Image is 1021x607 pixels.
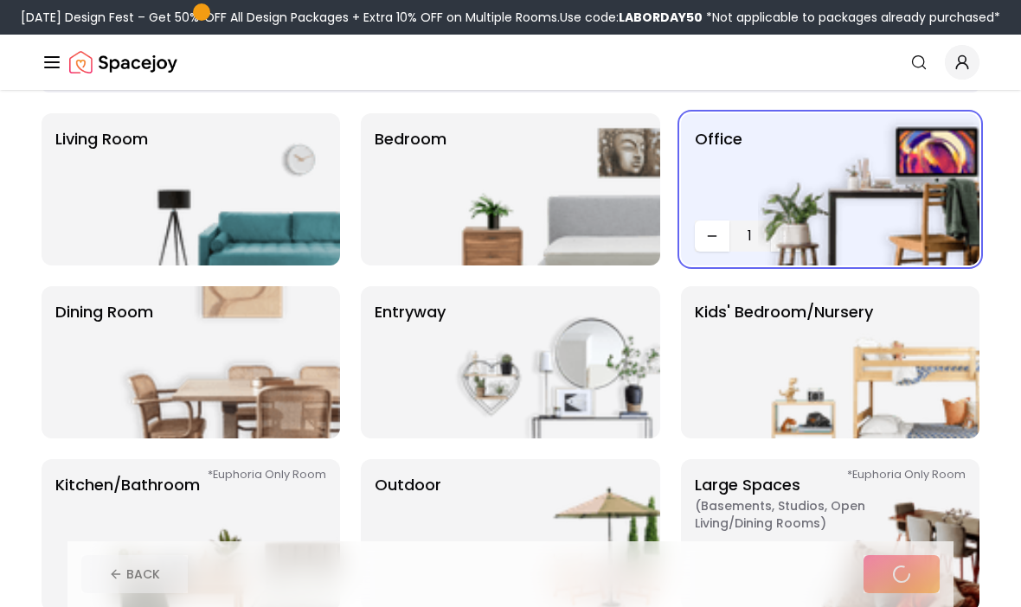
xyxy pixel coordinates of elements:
img: Spacejoy Logo [69,45,177,80]
p: entryway [375,300,446,425]
p: Outdoor [375,473,441,597]
p: Bedroom [375,127,446,252]
img: Living Room [119,113,340,265]
span: Use code: [560,9,703,26]
p: Dining Room [55,300,153,425]
p: Kids' Bedroom/Nursery [695,300,873,425]
img: Office [758,113,979,265]
span: 1 [736,226,764,246]
nav: Global [42,35,979,90]
p: Kitchen/Bathroom [55,473,200,597]
img: entryway [439,286,660,438]
img: Dining Room [119,286,340,438]
span: ( Basements, Studios, Open living/dining rooms ) [695,497,911,532]
span: *Not applicable to packages already purchased* [703,9,1000,26]
p: Living Room [55,127,148,252]
p: Large Spaces [695,473,911,597]
p: Office [695,127,742,214]
b: LABORDAY50 [619,9,703,26]
button: Decrease quantity [695,220,729,252]
img: Kids' Bedroom/Nursery [758,286,979,438]
div: [DATE] Design Fest – Get 50% OFF All Design Packages + Extra 10% OFF on Multiple Rooms. [21,9,1000,26]
img: Bedroom [439,113,660,265]
a: Spacejoy [69,45,177,80]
